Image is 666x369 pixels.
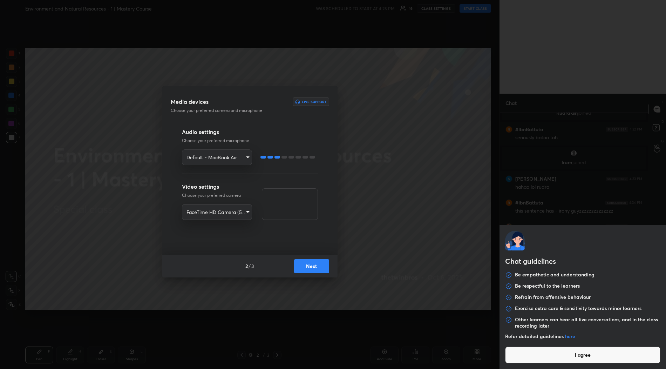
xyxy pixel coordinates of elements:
h4: 2 [245,262,248,270]
h6: Live Support [302,100,327,103]
p: Other learners can hear all live conversations, and in the class recording later [515,316,660,329]
p: Choose your preferred camera [182,192,252,199]
h3: Video settings [182,182,252,191]
p: Exercise extra care & sensitivity towards minor learners [515,305,641,312]
a: here [565,333,575,340]
h2: Chat guidelines [505,256,660,268]
p: Choose your preferred camera and microphone [171,107,284,114]
button: I agree [505,347,660,363]
h4: / [249,262,251,270]
h4: 3 [251,262,254,270]
p: Be empathetic and understanding [515,271,594,279]
div: Default - MacBook Air Microphone (Built-in) [182,204,252,220]
button: Next [294,259,329,273]
p: Refrain from offensive behaviour [515,294,591,301]
p: Choose your preferred microphone [182,137,318,144]
div: Default - MacBook Air Microphone (Built-in) [182,149,252,165]
p: Refer detailed guidelines [505,333,660,340]
h3: Audio settings [182,128,318,136]
p: Be respectful to the learners [515,283,580,290]
h3: Media devices [171,98,209,106]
